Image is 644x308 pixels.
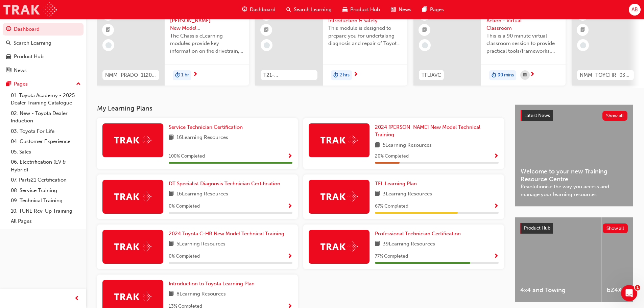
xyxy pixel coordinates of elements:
[6,54,11,60] span: car-icon
[6,81,11,87] span: pages-icon
[193,72,198,78] span: next-icon
[486,32,560,55] span: This is a 90 minute virtual classroom session to provide practical tools/frameworks, behaviours a...
[635,285,640,290] span: 1
[169,290,174,299] span: book-icon
[521,183,627,198] span: Revolutionise the way you access and manage your learning resources.
[524,225,550,231] span: Product Hub
[76,80,81,89] span: up-icon
[422,71,441,79] span: TFLIAVC
[170,32,244,55] span: The Chassis eLearning modules provide key information on the drivetrain, suspension, brake and st...
[3,2,57,17] a: Trak
[281,3,337,17] a: search-iconSearch Learning
[8,90,84,108] a: 01. Toyota Academy - 2025 Dealer Training Catalogue
[375,231,461,237] span: Professional Technician Certification
[169,281,255,287] span: Introduction to Toyota Learning Plan
[375,124,480,138] span: 2024 [PERSON_NAME] New Model Technical Training
[494,254,499,260] span: Show Progress
[287,153,292,160] span: Show Progress
[631,6,638,14] span: AB
[337,3,385,17] a: car-iconProduct Hub
[320,135,358,145] img: Trak
[530,72,535,78] span: next-icon
[169,123,245,131] a: Service Technician Certification
[375,181,417,187] span: TFL Learning Plan
[413,4,566,86] a: 0TFLIAVCToyota For Life In Action - Virtual ClassroomThis is a 90 minute virtual classroom sessio...
[287,152,292,161] button: Show Progress
[520,223,628,234] a: Product HubShow all
[3,37,84,49] a: Search Learning
[320,191,358,202] img: Trak
[105,42,112,48] span: learningRecordVerb_NONE-icon
[169,180,283,188] a: DT Specialist Diagnosis Technician Certification
[375,123,499,139] a: 2024 [PERSON_NAME] New Model Technical Training
[603,223,628,233] button: Show all
[422,42,428,48] span: learningRecordVerb_NONE-icon
[14,67,27,74] div: News
[169,203,200,210] span: 0 % Completed
[169,240,174,248] span: book-icon
[580,26,585,34] span: booktick-icon
[520,286,596,294] span: 4x4 and Towing
[333,71,338,80] span: duration-icon
[176,240,225,248] span: 5 Learning Resources
[181,71,189,79] span: 1 hr
[629,4,641,16] button: AB
[3,50,84,63] a: Product Hub
[8,206,84,216] a: 10. TUNE Rev-Up Training
[287,254,292,260] span: Show Progress
[169,190,174,198] span: book-icon
[621,285,637,301] iframe: Intercom live chat
[383,240,435,248] span: 39 Learning Resources
[14,53,44,61] div: Product Hub
[169,124,243,130] span: Service Technician Certification
[524,113,550,118] span: Latest News
[169,253,200,260] span: 0 % Completed
[237,3,281,17] a: guage-iconDashboard
[8,136,84,147] a: 04. Customer Experience
[287,202,292,211] button: Show Progress
[375,253,408,260] span: 77 % Completed
[3,23,84,35] a: Dashboard
[8,216,84,227] a: All Pages
[114,135,151,145] img: Trak
[286,5,291,14] span: search-icon
[255,4,407,86] a: 0T21-FOD_HVIS_PREREQElectrification Introduction & SafetyThis module is designed to prepare you f...
[383,141,432,150] span: 5 Learning Resources
[97,4,249,86] a: NMM_PRADO_112024_MODULE_22024 Landcruiser [PERSON_NAME] New Model Mechanisms - Chassis 2The Chass...
[97,104,504,112] h3: My Learning Plans
[580,42,586,48] span: learningRecordVerb_NONE-icon
[391,5,396,14] span: news-icon
[250,6,276,14] span: Dashboard
[523,71,527,79] span: calendar-icon
[8,108,84,126] a: 02. New - Toyota Dealer Induction
[350,6,380,14] span: Product Hub
[383,190,432,198] span: 3 Learning Resources
[385,3,417,17] a: news-iconNews
[494,152,499,161] button: Show Progress
[169,280,257,288] a: Introduction to Toyota Learning Plan
[114,291,151,302] img: Trak
[114,191,151,202] img: Trak
[169,231,284,237] span: 2024 Toyota C-HR New Model Technical Training
[375,203,408,210] span: 67 % Completed
[494,252,499,261] button: Show Progress
[328,24,402,47] span: This module is designed to prepare you for undertaking diagnosis and repair of Toyota & Lexus Ele...
[105,71,157,79] span: NMM_PRADO_112024_MODULE_2
[114,241,151,252] img: Trak
[6,68,11,74] span: news-icon
[339,71,350,79] span: 2 hrs
[3,78,84,90] button: Pages
[169,181,280,187] span: DT Specialist Diagnosis Technician Certification
[294,6,332,14] span: Search Learning
[6,26,11,32] span: guage-icon
[515,217,601,302] a: 4x4 and Towing
[494,204,499,210] span: Show Progress
[375,240,380,248] span: book-icon
[521,110,627,121] a: Latest NewsShow all
[3,64,84,77] a: News
[602,111,628,121] button: Show all
[375,230,463,238] a: Professional Technician Certification
[375,180,420,188] a: TFL Learning Plan
[14,80,28,88] div: Pages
